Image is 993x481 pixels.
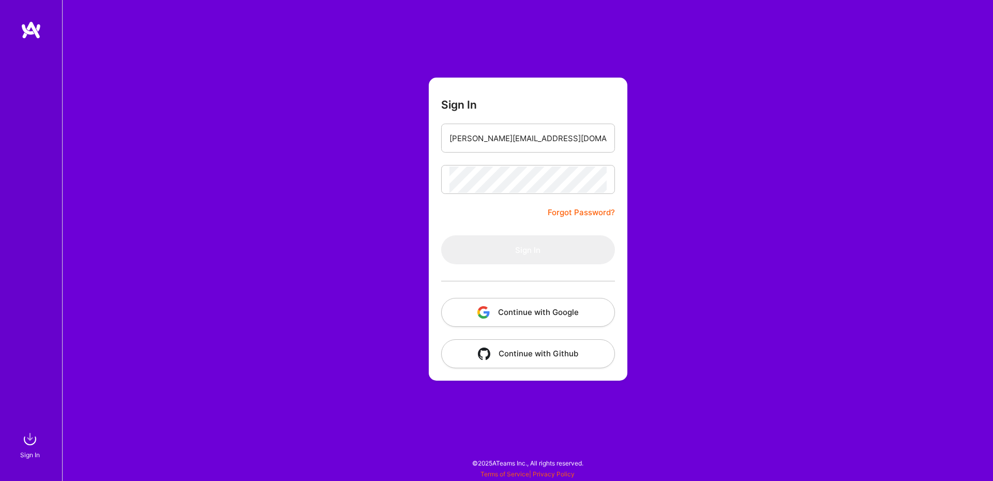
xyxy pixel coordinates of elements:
[533,470,575,478] a: Privacy Policy
[441,235,615,264] button: Sign In
[20,429,40,449] img: sign in
[478,348,490,360] img: icon
[21,21,41,39] img: logo
[548,206,615,219] a: Forgot Password?
[22,429,40,460] a: sign inSign In
[441,98,477,111] h3: Sign In
[449,125,607,152] input: Email...
[477,306,490,319] img: icon
[20,449,40,460] div: Sign In
[441,298,615,327] button: Continue with Google
[480,470,529,478] a: Terms of Service
[62,450,993,476] div: © 2025 ATeams Inc., All rights reserved.
[480,470,575,478] span: |
[441,339,615,368] button: Continue with Github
